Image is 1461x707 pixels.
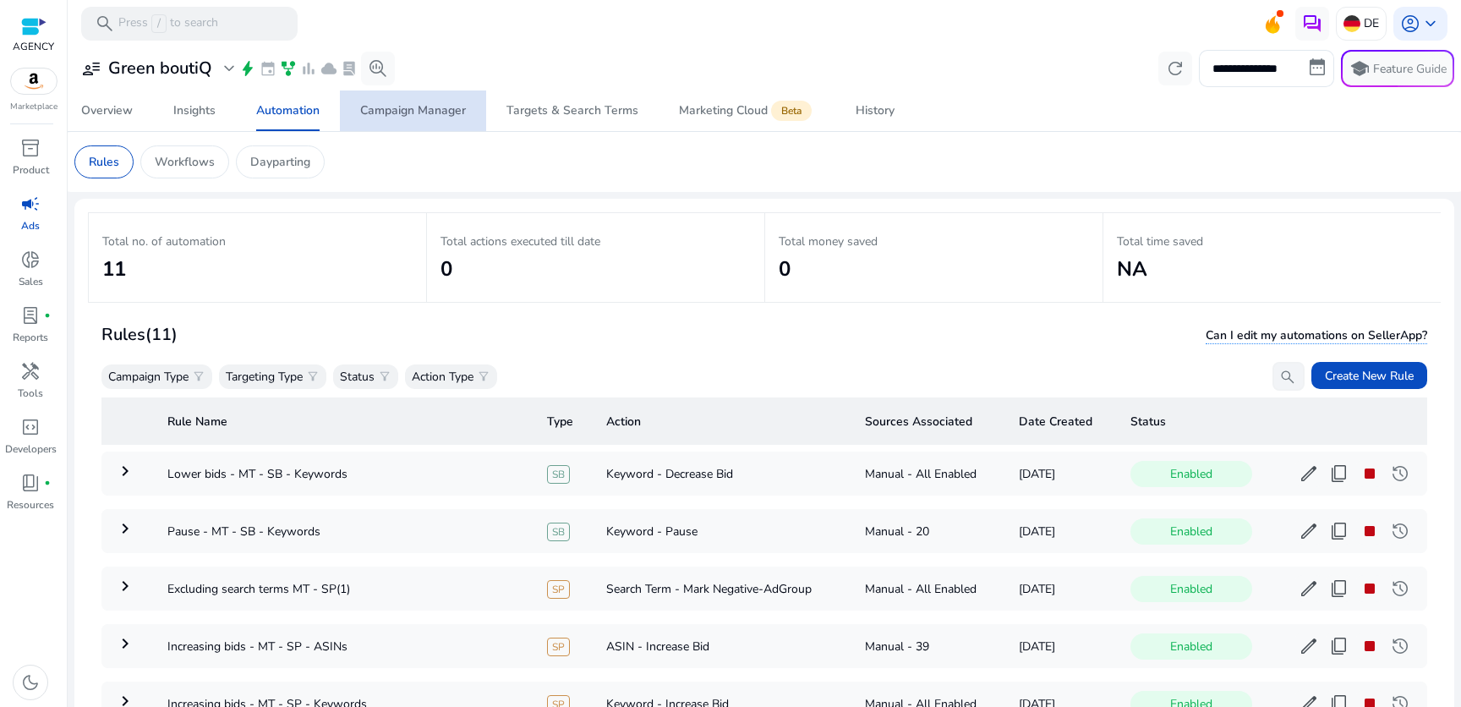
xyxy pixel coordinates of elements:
[101,325,178,345] h3: Rules (11)
[547,465,570,484] span: SB
[154,509,534,553] td: Pause - MT - SB - Keywords
[865,638,992,655] div: Manual - 39
[115,633,135,654] mat-icon: keyboard_arrow_right
[115,461,135,481] mat-icon: keyboard_arrow_right
[1299,463,1319,484] span: edit
[81,105,133,117] div: Overview
[1325,367,1414,385] span: Create New Rule
[154,567,534,611] td: Excluding search terms MT - SP(1)
[1279,369,1296,386] span: search
[1400,14,1420,34] span: account_circle
[13,330,48,345] p: Reports
[851,397,1005,445] th: Sources Associated
[108,58,212,79] h3: Green boutiQ
[1311,362,1427,389] button: Create New Rule
[368,58,388,79] span: search_insights
[1326,633,1353,660] button: content_copy
[593,397,851,445] th: Action
[1356,633,1383,660] button: stop
[89,153,119,171] p: Rules
[115,518,135,539] mat-icon: keyboard_arrow_right
[593,567,851,611] td: Search Term - Mark Negative-AdGroup
[20,361,41,381] span: handyman
[219,58,239,79] span: expand_more
[1390,636,1410,656] span: history
[44,312,51,319] span: fiber_manual_record
[593,624,851,668] td: ASIN - Increase Bid
[865,523,992,540] div: Manual - 20
[1117,257,1427,282] h2: NA
[1005,624,1117,668] td: [DATE]
[1387,633,1414,660] button: history
[1329,463,1349,484] span: content_copy
[239,60,256,77] span: bolt
[1420,14,1441,34] span: keyboard_arrow_down
[1005,452,1117,496] td: [DATE]
[260,60,276,77] span: event
[44,480,51,486] span: fiber_manual_record
[81,58,101,79] span: user_attributes
[20,305,41,326] span: lab_profile
[154,452,534,496] td: Lower bids - MT - SB - Keywords
[1356,518,1383,545] button: stop
[320,60,337,77] span: cloud
[1387,575,1414,602] button: history
[13,39,54,54] p: AGENCY
[1005,397,1117,445] th: Date Created
[1295,633,1322,660] button: edit
[1364,8,1379,38] p: DE
[108,368,189,386] p: Campaign Type
[1005,509,1117,553] td: [DATE]
[1349,58,1370,79] span: school
[865,465,992,483] div: Manual - All Enabled
[506,105,638,117] div: Targets & Search Terms
[1295,575,1322,602] button: edit
[1329,636,1349,656] span: content_copy
[1299,578,1319,599] span: edit
[95,14,115,34] span: search
[547,638,570,656] span: SP
[440,233,751,250] p: Total actions executed till date
[226,368,303,386] p: Targeting Type
[779,257,1089,282] h2: 0
[1373,61,1447,78] p: Feature Guide
[679,104,815,118] div: Marketing Cloud
[1390,578,1410,599] span: history
[300,60,317,77] span: bar_chart
[7,497,54,512] p: Resources
[115,576,135,596] mat-icon: keyboard_arrow_right
[280,60,297,77] span: family_history
[340,368,375,386] p: Status
[360,105,466,117] div: Campaign Manager
[378,370,391,383] span: filter_alt
[1326,518,1353,545] button: content_copy
[19,274,43,289] p: Sales
[1299,636,1319,656] span: edit
[1117,233,1427,250] p: Total time saved
[5,441,57,457] p: Developers
[1360,463,1380,484] span: stop
[1387,460,1414,487] button: history
[154,624,534,668] td: Increasing bids - MT - SP - ASINs
[1158,52,1192,85] button: refresh
[1206,327,1427,344] span: Can I edit my automations on SellerApp?
[192,370,205,383] span: filter_alt
[547,523,570,541] span: SB
[593,509,851,553] td: Keyword - Pause
[1130,576,1252,602] span: Enabled
[547,580,570,599] span: SP
[20,473,41,493] span: book_4
[1356,460,1383,487] button: stop
[21,218,40,233] p: Ads
[20,417,41,437] span: code_blocks
[865,580,992,598] div: Manual - All Enabled
[1165,58,1185,79] span: refresh
[1130,518,1252,545] span: Enabled
[1326,575,1353,602] button: content_copy
[1360,636,1380,656] span: stop
[771,101,812,121] span: Beta
[11,69,57,94] img: amazon.svg
[250,153,310,171] p: Dayparting
[361,52,395,85] button: search_insights
[477,370,490,383] span: filter_alt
